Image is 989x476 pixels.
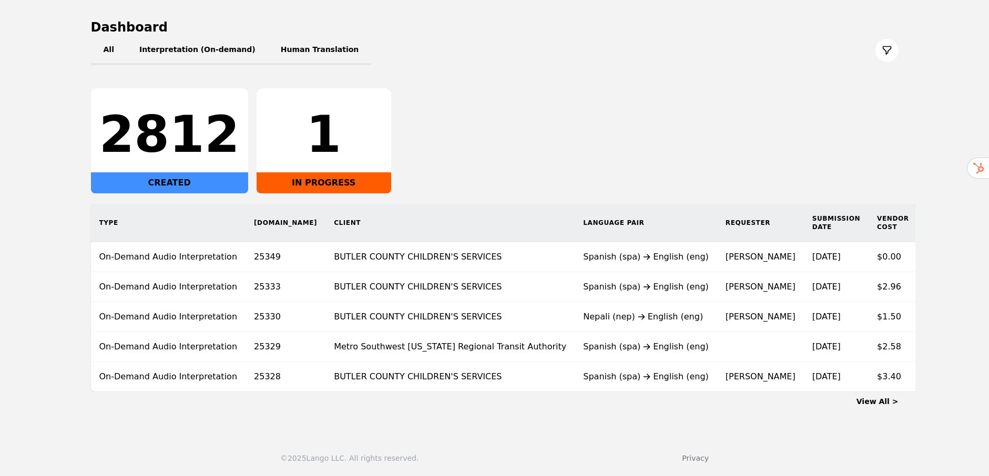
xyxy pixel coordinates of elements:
[812,312,841,322] time: [DATE]
[325,272,575,302] td: BUTLER COUNTY CHILDREN'S SERVICES
[91,272,246,302] td: On-Demand Audio Interpretation
[583,251,709,263] div: Spanish (spa) English (eng)
[583,370,709,383] div: Spanish (spa) English (eng)
[268,36,372,65] button: Human Translation
[812,371,841,381] time: [DATE]
[804,204,869,242] th: Submission Date
[265,109,383,160] div: 1
[325,332,575,362] td: Metro Southwest [US_STATE] Regional Transit Authority
[717,302,804,332] td: [PERSON_NAME]
[682,454,709,462] a: Privacy
[325,362,575,392] td: BUTLER COUNTY CHILDREN'S SERVICES
[869,332,917,362] td: $2.58
[575,204,717,242] th: Language Pair
[246,332,325,362] td: 25329
[246,272,325,302] td: 25333
[127,36,268,65] button: Interpretation (On-demand)
[717,204,804,242] th: Requester
[91,332,246,362] td: On-Demand Audio Interpretation
[812,282,841,292] time: [DATE]
[246,362,325,392] td: 25328
[812,342,841,351] time: [DATE]
[325,302,575,332] td: BUTLER COUNTY CHILDREN'S SERVICES
[91,36,127,65] button: All
[857,397,899,406] a: View All >
[91,19,899,36] h1: Dashboard
[717,272,804,302] td: [PERSON_NAME]
[91,302,246,332] td: On-Demand Audio Interpretation
[246,204,325,242] th: [DOMAIN_NAME]
[325,242,575,272] td: BUTLER COUNTY CHILDREN'S SERVICES
[869,272,917,302] td: $2.96
[91,362,246,392] td: On-Demand Audio Interpretation
[717,362,804,392] td: [PERSON_NAME]
[869,302,917,332] td: $1.50
[325,204,575,242] th: Client
[869,242,917,272] td: $0.00
[246,302,325,332] td: 25330
[99,109,240,160] div: 2812
[246,242,325,272] td: 25349
[583,340,709,353] div: Spanish (spa) English (eng)
[257,172,391,193] div: IN PROGRESS
[280,453,419,463] div: © 2025 Lango LLC. All rights reserved.
[91,242,246,272] td: On-Demand Audio Interpretation
[583,311,709,323] div: Nepali (nep) English (eng)
[869,204,917,242] th: Vendor Cost
[91,172,248,193] div: CREATED
[812,252,841,262] time: [DATE]
[869,362,917,392] td: $3.40
[583,281,709,293] div: Spanish (spa) English (eng)
[91,204,246,242] th: Type
[875,39,899,62] button: Filter
[717,242,804,272] td: [PERSON_NAME]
